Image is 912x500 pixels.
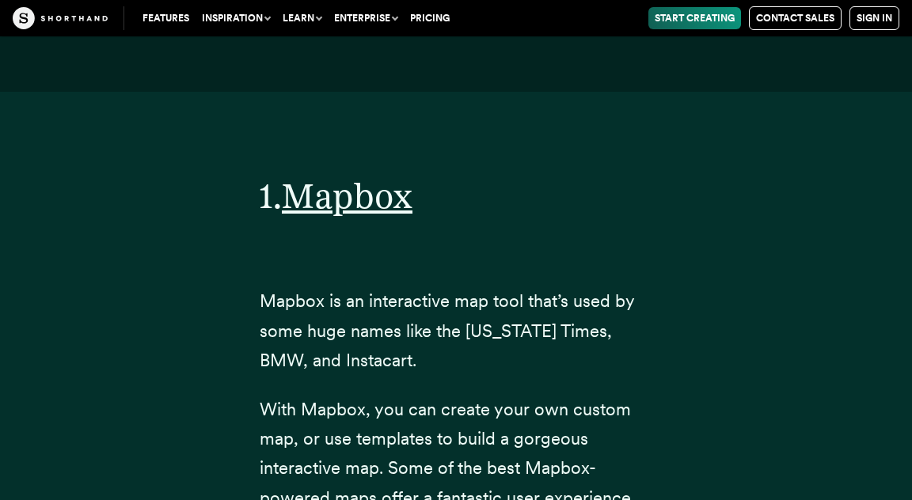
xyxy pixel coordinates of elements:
button: Enterprise [328,7,404,29]
a: Contact Sales [749,6,842,30]
a: Start Creating [648,7,741,29]
span: Mapbox is an interactive map tool that’s used by some huge names like the [US_STATE] Times, BMW, ... [260,290,634,370]
a: Mapbox [282,175,412,217]
button: Learn [276,7,328,29]
span: 1. [260,175,282,217]
img: The Craft [13,7,108,29]
a: Features [136,7,196,29]
a: Pricing [404,7,456,29]
button: Inspiration [196,7,276,29]
a: Sign in [849,6,899,30]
